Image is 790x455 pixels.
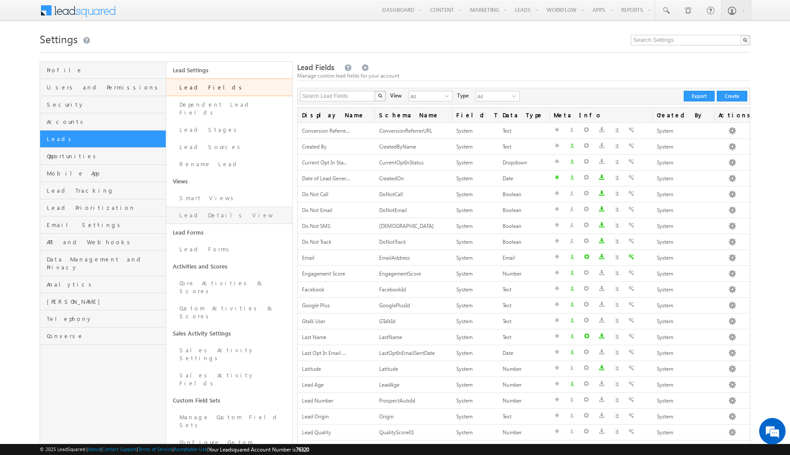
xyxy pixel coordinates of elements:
[456,349,494,358] div: System
[684,91,715,101] button: Export
[445,93,452,99] span: select
[379,190,447,199] div: DoNotCall
[47,255,164,271] span: Data Management and Privacy
[456,238,494,247] div: System
[47,152,164,160] span: Opportunities
[166,96,292,121] a: Dependent Lead Fields
[40,131,166,148] a: Leads
[47,298,164,306] span: [PERSON_NAME]
[379,396,447,406] div: ProspectAutoId
[47,332,164,340] span: Converse
[503,412,545,421] div: Text
[47,315,164,323] span: Telephony
[503,222,545,231] div: Boolean
[657,222,710,231] div: System
[657,317,710,326] div: System
[657,238,710,247] div: System
[379,206,447,215] div: DoNotEmail
[503,238,545,247] div: Boolean
[40,96,166,113] a: Security
[166,258,292,275] a: Activities and Scores
[379,333,447,342] div: LastName
[456,158,494,168] div: System
[503,349,545,358] div: Date
[390,91,402,100] div: View
[652,108,714,123] span: Created By
[503,428,545,437] div: Number
[512,93,519,99] span: select
[302,286,324,293] span: Facebook
[503,285,545,295] div: Text
[379,254,447,263] div: EmailAddress
[503,190,545,199] div: Boolean
[503,142,545,152] div: Text
[379,412,447,421] div: Origin
[302,365,321,372] span: Latitude
[498,108,550,123] span: Data Type
[476,91,512,101] span: All
[302,143,327,150] span: Created By
[503,174,545,183] div: Date
[631,35,750,45] input: Search Settings
[657,349,710,358] div: System
[40,445,309,454] span: © 2025 LeadSquared | | | | |
[456,365,494,374] div: System
[456,380,494,390] div: System
[379,238,447,247] div: DoNotTrack
[503,365,545,374] div: Number
[166,325,292,342] a: Sales Activity Settings
[302,270,345,277] span: Engagement Score
[657,333,710,342] div: System
[40,234,166,251] a: API and Webhooks
[166,156,292,173] a: Rename Lead
[40,293,166,310] a: [PERSON_NAME]
[166,173,292,190] a: Views
[456,285,494,295] div: System
[456,301,494,310] div: System
[409,91,445,101] span: All
[456,396,494,406] div: System
[302,239,332,245] span: Do Not Track
[503,333,545,342] div: Text
[47,135,164,143] span: Leads
[47,118,164,126] span: Accounts
[657,190,710,199] div: System
[40,62,166,79] a: Profile
[47,169,164,177] span: Mobile App
[657,254,710,263] div: System
[379,365,447,374] div: Latitude
[302,175,350,182] span: Date of Lead Gener...
[456,428,494,437] div: System
[456,317,494,326] div: System
[379,174,447,183] div: CreatedOn
[456,174,494,183] div: System
[657,301,710,310] div: System
[40,199,166,216] a: Lead Prioritization
[714,108,750,123] span: Actions
[456,206,494,215] div: System
[297,62,334,72] span: Lead Fields
[166,190,292,207] a: Smart Views
[657,428,710,437] div: System
[166,300,292,325] a: Custom Activities & Scores
[166,342,292,367] a: Sales Activity Settings
[379,349,447,358] div: LastOptInEmailSentDate
[452,108,498,123] span: Field Type
[457,91,469,100] div: Type
[717,91,747,101] button: Create
[657,206,710,215] div: System
[40,113,166,131] a: Accounts
[166,224,292,241] a: Lead Forms
[379,301,447,310] div: GooglePlusId
[166,207,292,224] a: Lead Details View
[379,142,447,152] div: CreatedByName
[503,206,545,215] div: Boolean
[166,367,292,392] a: Sales Activity Fields
[657,127,710,136] div: System
[379,222,447,231] div: [DEMOGRAPHIC_DATA]
[302,302,330,309] span: Google Plus
[166,392,292,409] a: Custom Field Sets
[456,190,494,199] div: System
[166,78,292,96] a: Lead Fields
[166,409,292,434] a: Manage Custom Field Sets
